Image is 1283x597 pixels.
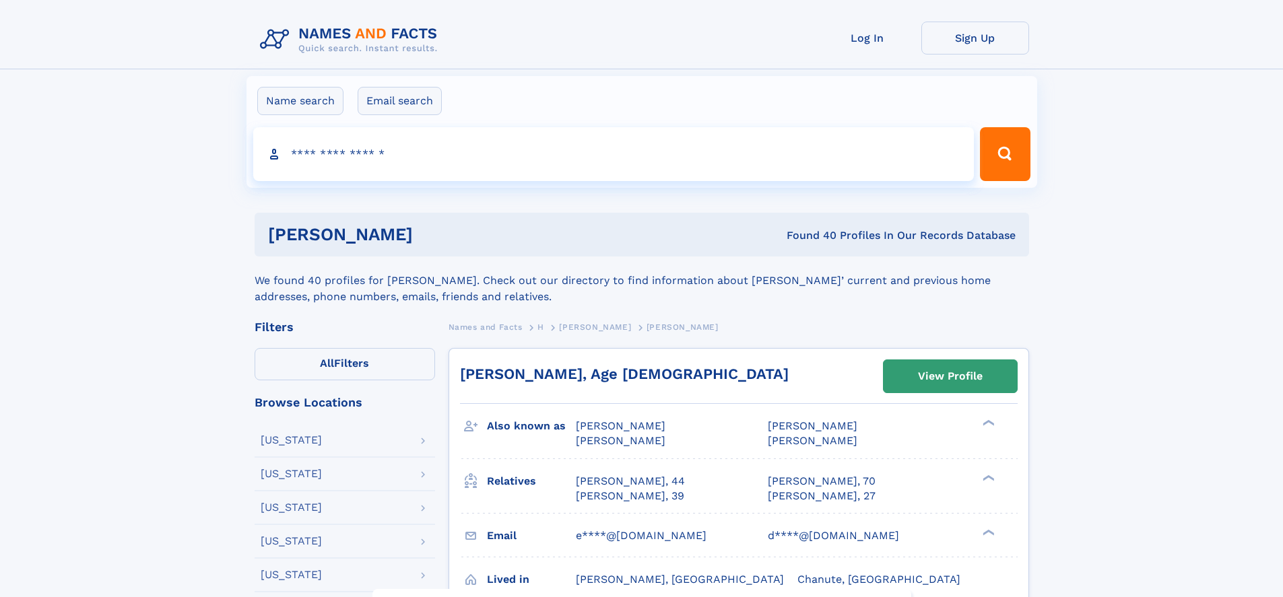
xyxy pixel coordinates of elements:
span: H [537,322,544,332]
div: Filters [255,321,435,333]
a: [PERSON_NAME], Age [DEMOGRAPHIC_DATA] [460,365,789,382]
span: [PERSON_NAME] [768,419,857,432]
a: [PERSON_NAME], 70 [768,474,876,489]
div: We found 40 profiles for [PERSON_NAME]. Check out our directory to find information about [PERSON... [255,256,1029,305]
div: [US_STATE] [261,569,322,580]
span: Chanute, [GEOGRAPHIC_DATA] [797,573,960,586]
label: Email search [358,87,442,115]
a: [PERSON_NAME], 27 [768,489,876,503]
div: [US_STATE] [261,502,322,513]
div: Found 40 Profiles In Our Records Database [599,228,1016,243]
img: Logo Names and Facts [255,22,449,58]
a: [PERSON_NAME], 44 [576,474,685,489]
div: ❯ [979,528,995,536]
span: [PERSON_NAME], [GEOGRAPHIC_DATA] [576,573,784,586]
a: [PERSON_NAME] [559,318,631,335]
h3: Also known as [487,415,576,437]
h3: Lived in [487,568,576,591]
a: [PERSON_NAME], 39 [576,489,684,503]
div: [US_STATE] [261,536,322,547]
input: search input [253,127,975,181]
div: Browse Locations [255,396,435,409]
span: All [320,357,334,370]
h3: Email [487,524,576,547]
span: [PERSON_NAME] [647,322,719,332]
div: ❯ [979,473,995,482]
div: [US_STATE] [261,468,322,479]
h1: [PERSON_NAME] [268,226,600,243]
span: [PERSON_NAME] [576,419,665,432]
div: [US_STATE] [261,435,322,446]
label: Name search [257,87,343,115]
a: Sign Up [921,22,1029,55]
h3: Relatives [487,470,576,493]
a: H [537,318,544,335]
a: View Profile [884,360,1017,392]
div: View Profile [918,361,983,392]
label: Filters [255,348,435,380]
div: ❯ [979,419,995,427]
span: [PERSON_NAME] [559,322,631,332]
span: [PERSON_NAME] [576,434,665,447]
button: Search Button [980,127,1030,181]
a: Names and Facts [449,318,523,335]
a: Log In [814,22,921,55]
span: [PERSON_NAME] [768,434,857,447]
